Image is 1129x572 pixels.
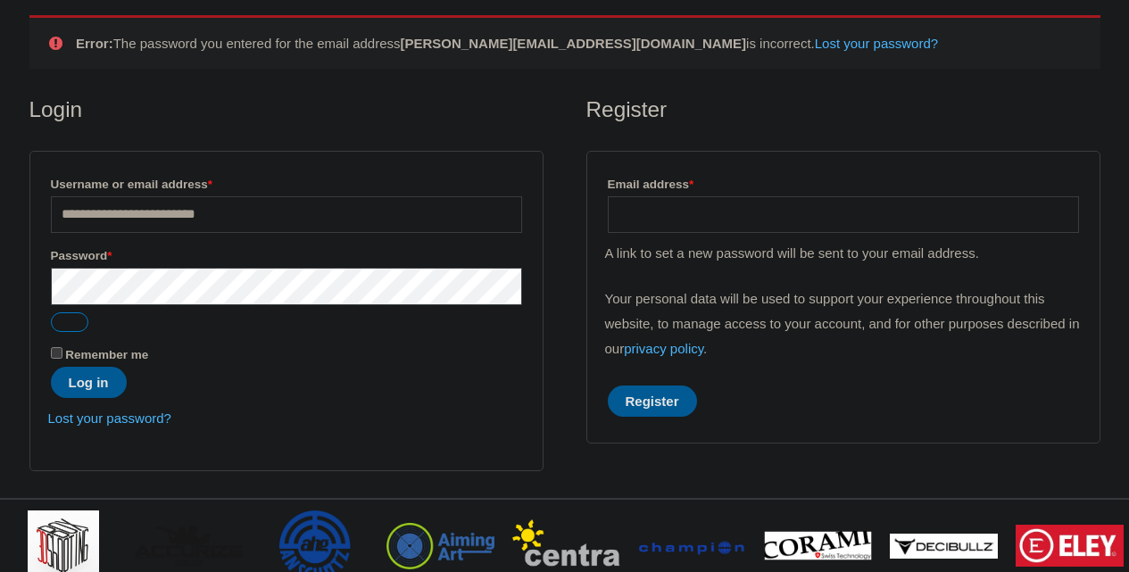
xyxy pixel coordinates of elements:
[605,286,1082,361] p: Your personal data will be used to support your experience throughout this website, to manage acc...
[29,95,544,124] h2: Login
[605,241,1082,266] p: A link to set a new password will be sent to your email address.
[51,367,127,398] button: Log in
[51,172,522,196] label: Username or email address
[51,244,522,268] label: Password
[76,36,113,51] strong: Error:
[624,341,703,356] a: privacy policy
[65,348,148,361] span: Remember me
[1016,525,1124,567] img: brand logo
[51,312,88,332] button: Show password
[76,31,1074,56] li: The password you entered for the email address is incorrect.
[608,172,1079,196] label: Email address
[48,410,171,426] a: Lost your password?
[51,347,62,359] input: Remember me
[815,36,938,51] a: Lost your password?
[586,95,1100,124] h2: Register
[401,36,747,51] strong: [PERSON_NAME][EMAIL_ADDRESS][DOMAIN_NAME]
[608,385,697,417] button: Register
